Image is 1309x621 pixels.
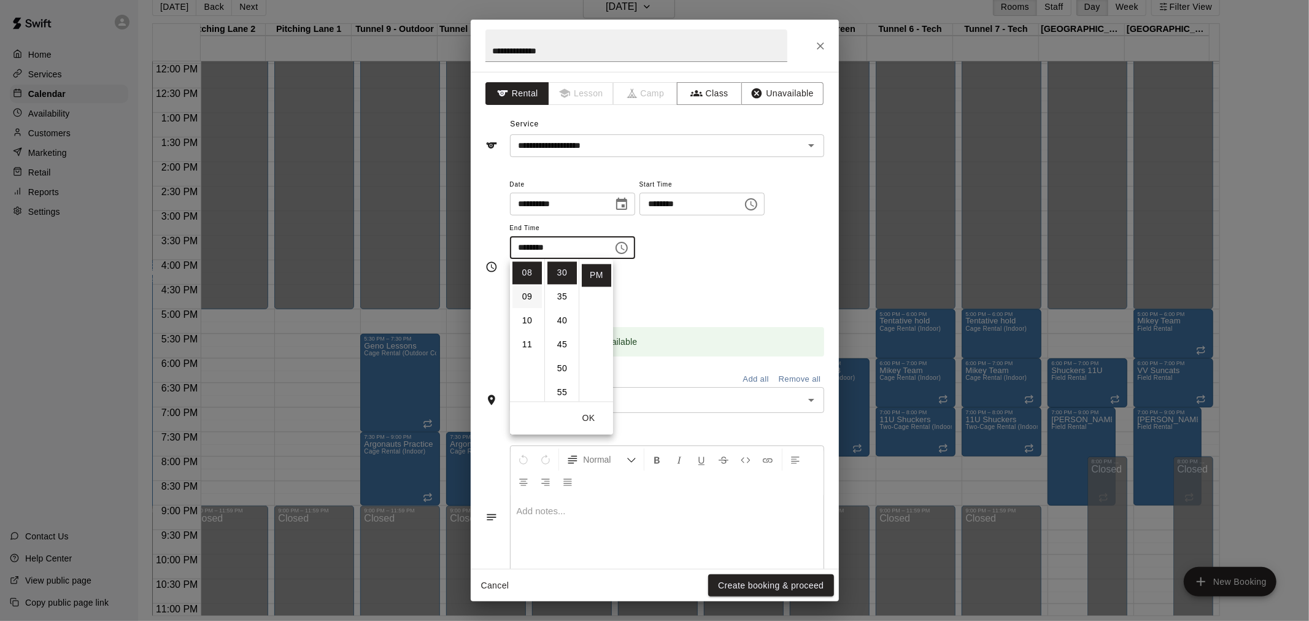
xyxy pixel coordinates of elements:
button: Open [803,391,820,409]
button: Close [809,35,832,57]
button: OK [569,407,608,430]
svg: Service [485,139,498,152]
button: Create booking & proceed [708,574,833,597]
span: Date [510,177,635,193]
button: Choose time, selected time is 8:30 PM [609,236,634,260]
ul: Select hours [510,259,544,401]
li: AM [582,240,611,263]
li: 11 hours [512,333,542,356]
button: Class [677,82,741,105]
button: Format Italics [669,449,690,471]
button: Unavailable [741,82,824,105]
li: 40 minutes [547,309,577,332]
li: 45 minutes [547,333,577,356]
ul: Select minutes [544,259,579,401]
button: Left Align [785,449,806,471]
button: Choose date, selected date is Oct 16, 2025 [609,192,634,217]
span: End Time [510,220,635,237]
li: 9 hours [512,285,542,308]
li: 35 minutes [547,285,577,308]
button: Center Align [513,471,534,493]
svg: Rooms [485,394,498,406]
span: Normal [584,453,627,466]
button: Format Bold [647,449,668,471]
button: Insert Link [757,449,778,471]
li: 25 minutes [547,237,577,260]
li: 10 hours [512,309,542,332]
button: Add all [736,370,776,389]
button: Rental [485,82,550,105]
li: 30 minutes [547,261,577,284]
span: Camps can only be created in the Services page [614,82,678,105]
button: Cancel [476,574,515,597]
button: Right Align [535,471,556,493]
span: Lessons must be created in the Services page first [549,82,614,105]
button: Format Underline [691,449,712,471]
button: Open [803,137,820,154]
li: 55 minutes [547,381,577,404]
button: Undo [513,449,534,471]
button: Insert Code [735,449,756,471]
li: 8 hours [512,261,542,284]
li: 50 minutes [547,357,577,380]
span: Notes [510,423,824,442]
svg: Notes [485,511,498,523]
button: Redo [535,449,556,471]
button: Formatting Options [562,449,641,471]
li: PM [582,264,611,287]
button: Format Strikethrough [713,449,734,471]
button: Remove all [776,370,824,389]
ul: Select meridiem [579,259,613,401]
button: Choose time, selected time is 8:00 PM [739,192,763,217]
button: Justify Align [557,471,578,493]
svg: Timing [485,261,498,273]
span: Service [510,120,539,128]
span: Start Time [639,177,765,193]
